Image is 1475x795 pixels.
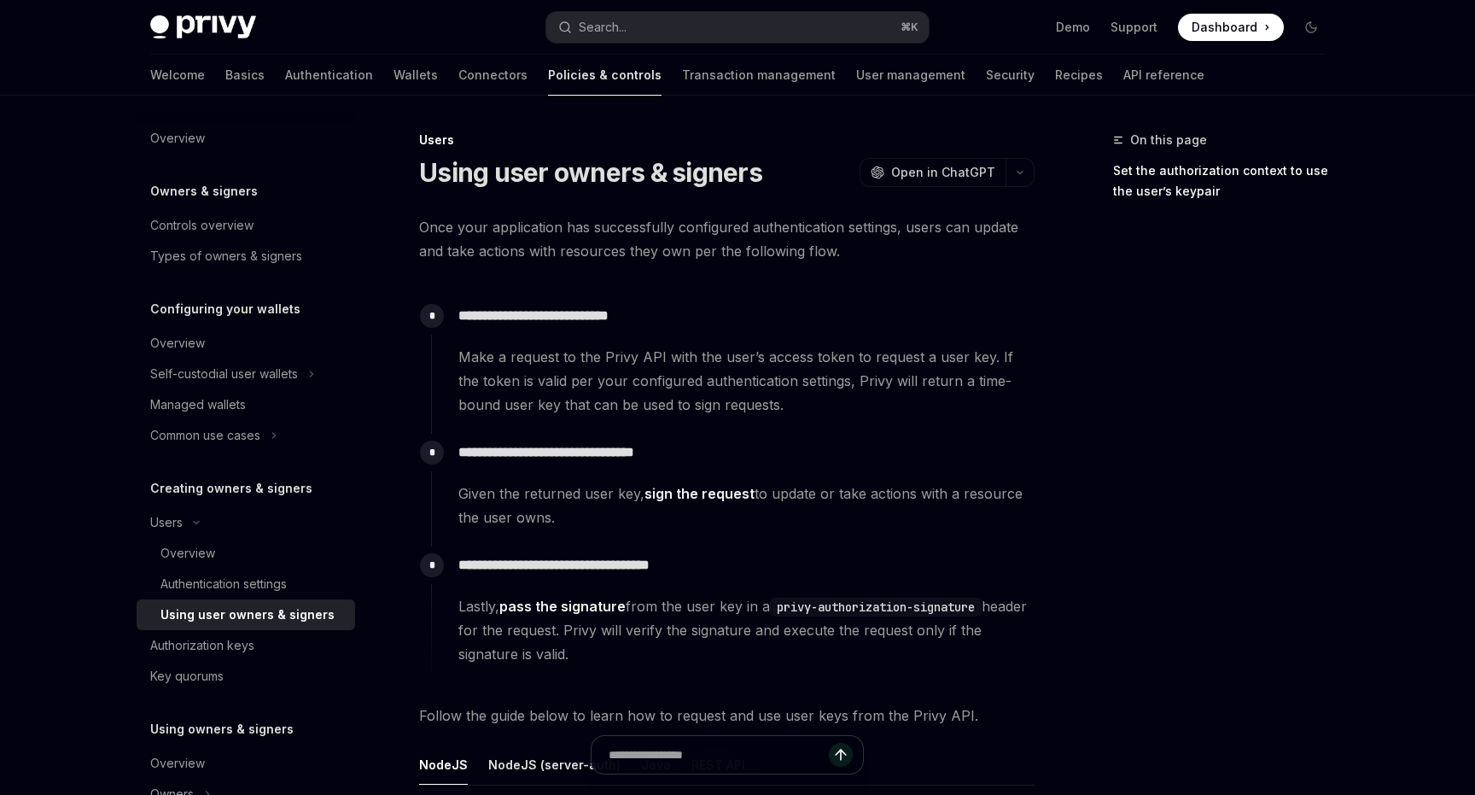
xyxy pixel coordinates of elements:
[160,605,335,625] div: Using user owners & signers
[150,299,300,319] h5: Configuring your wallets
[150,425,260,446] div: Common use cases
[546,12,929,43] button: Search...⌘K
[137,241,355,272] a: Types of owners & signers
[150,512,183,533] div: Users
[419,215,1035,263] span: Once your application has successfully configured authentication settings, users can update and t...
[682,55,836,96] a: Transaction management
[1111,19,1157,36] a: Support
[137,748,355,779] a: Overview
[829,743,853,767] button: Send message
[285,55,373,96] a: Authentication
[137,328,355,359] a: Overview
[458,345,1034,417] span: Make a request to the Privy API with the user’s access token to request a user key. If the token ...
[150,15,256,39] img: dark logo
[137,599,355,630] a: Using user owners & signers
[579,17,627,38] div: Search...
[458,482,1034,529] span: Given the returned user key, to update or take actions with a resource the user owns.
[1192,19,1257,36] span: Dashboard
[150,246,302,266] div: Types of owners & signers
[1113,157,1338,205] a: Set the authorization context to use the user’s keypair
[548,55,662,96] a: Policies & controls
[856,55,965,96] a: User management
[150,666,224,687] div: Key quorums
[770,598,982,617] code: privy-authorization-signature
[150,719,294,739] h5: Using owners & signers
[150,364,298,384] div: Self-custodial user wallets
[419,157,762,188] h1: Using user owners & signers
[160,543,215,564] div: Overview
[860,158,1006,187] button: Open in ChatGPT
[137,210,355,241] a: Controls overview
[644,485,755,503] a: sign the request
[150,395,246,415] div: Managed wallets
[137,123,355,154] a: Overview
[150,181,258,202] h5: Owners & signers
[419,704,1035,728] span: Follow the guide below to learn how to request and use user keys from the Privy API.
[499,598,626,616] a: pass the signature
[986,55,1035,96] a: Security
[137,389,355,420] a: Managed wallets
[150,635,254,656] div: Authorization keys
[150,55,205,96] a: Welcome
[225,55,265,96] a: Basics
[1178,14,1284,41] a: Dashboard
[150,128,205,149] div: Overview
[394,55,438,96] a: Wallets
[150,333,205,354] div: Overview
[419,132,1035,149] div: Users
[150,478,312,499] h5: Creating owners & signers
[1123,55,1204,96] a: API reference
[137,661,355,692] a: Key quorums
[137,538,355,569] a: Overview
[458,55,528,96] a: Connectors
[891,164,995,181] span: Open in ChatGPT
[137,569,355,599] a: Authentication settings
[137,630,355,661] a: Authorization keys
[458,594,1034,666] span: Lastly, from the user key in a header for the request. Privy will verify the signature and execut...
[901,20,918,34] span: ⌘ K
[150,215,254,236] div: Controls overview
[1297,14,1325,41] button: Toggle dark mode
[1056,19,1090,36] a: Demo
[150,753,205,774] div: Overview
[1130,130,1207,150] span: On this page
[1055,55,1103,96] a: Recipes
[160,574,287,594] div: Authentication settings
